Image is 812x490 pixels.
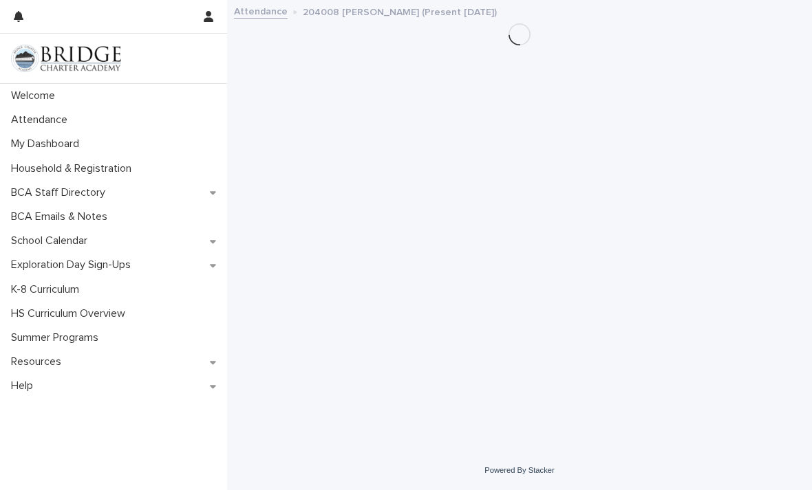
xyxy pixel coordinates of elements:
[6,162,142,175] p: Household & Registration
[6,331,109,344] p: Summer Programs
[6,258,142,271] p: Exploration Day Sign-Ups
[6,379,44,392] p: Help
[6,307,136,320] p: HS Curriculum Overview
[303,3,497,19] p: 204008 [PERSON_NAME] (Present [DATE])
[6,113,78,126] p: Attendance
[6,89,66,102] p: Welcome
[6,137,90,151] p: My Dashboard
[6,186,116,199] p: BCA Staff Directory
[6,283,90,296] p: K-8 Curriculum
[6,355,72,368] p: Resources
[6,210,118,223] p: BCA Emails & Notes
[6,234,98,247] p: School Calendar
[11,45,121,72] img: V1C1m3IdTEidaUdm9Hs0
[484,466,554,474] a: Powered By Stacker
[234,3,288,19] a: Attendance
